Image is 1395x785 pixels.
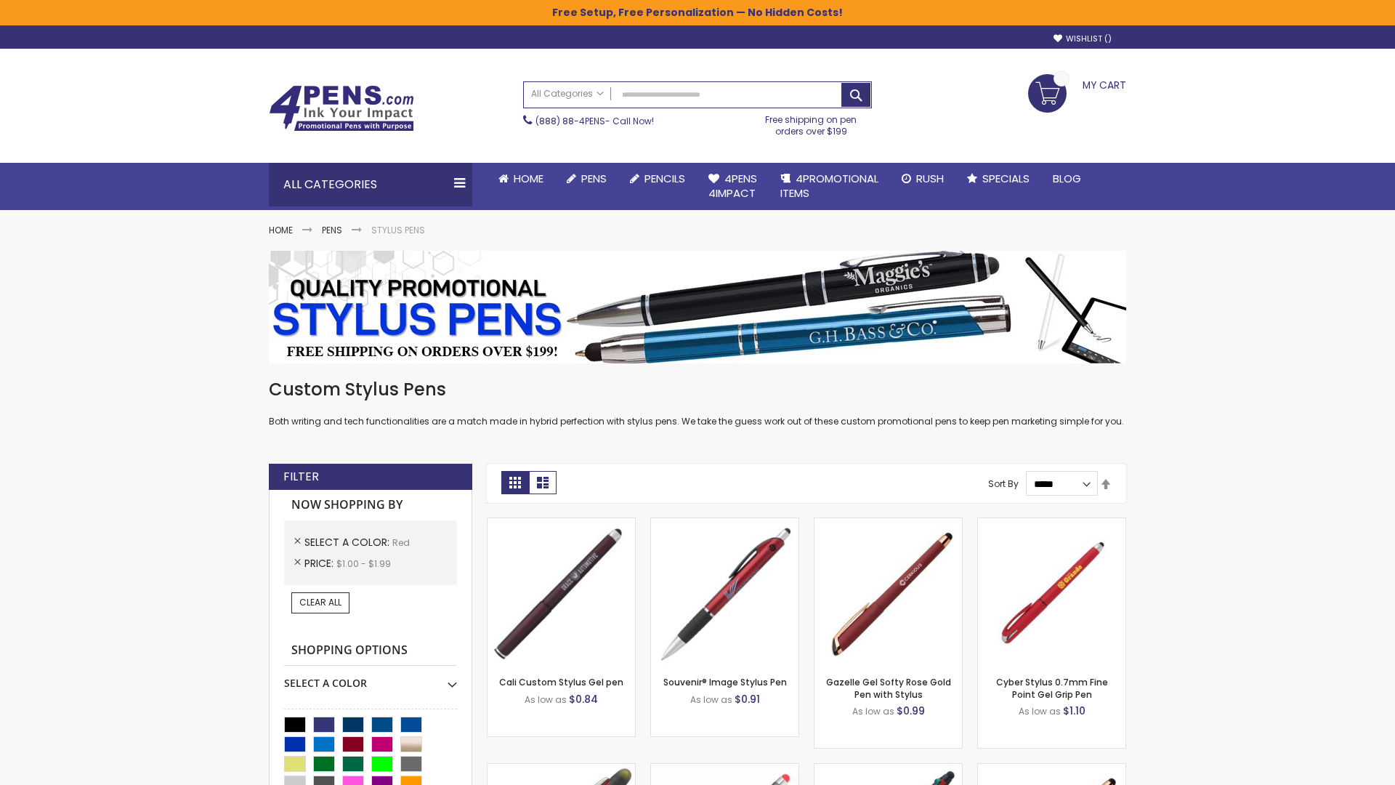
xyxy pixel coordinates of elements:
span: $1.10 [1063,704,1085,718]
a: Blog [1041,163,1093,195]
a: Souvenir® Image Stylus Pen-Red [651,518,798,530]
a: Rush [890,163,955,195]
strong: Shopping Options [284,635,457,667]
span: As low as [1019,705,1061,717]
img: Stylus Pens [269,251,1126,363]
a: Cali Custom Stylus Gel pen [499,676,623,688]
img: Cyber Stylus 0.7mm Fine Point Gel Grip Pen-Red [978,518,1125,666]
strong: Now Shopping by [284,490,457,520]
span: Specials [982,171,1030,186]
a: Pencils [618,163,697,195]
span: Rush [916,171,944,186]
a: Islander Softy Gel with Stylus - ColorJet Imprint-Red [651,763,798,776]
span: Blog [1053,171,1081,186]
strong: Grid [501,471,529,494]
a: Wishlist [1054,33,1112,44]
a: Gazelle Gel Softy Rose Gold Pen with Stylus-Red [814,518,962,530]
span: Red [392,536,410,549]
span: - Call Now! [535,115,654,127]
span: Clear All [299,596,341,608]
a: Specials [955,163,1041,195]
span: Pens [581,171,607,186]
a: Gazelle Gel Softy Rose Gold Pen with Stylus [826,676,951,700]
span: Home [514,171,543,186]
label: Sort By [988,478,1019,490]
span: Price [304,556,336,571]
img: Gazelle Gel Softy Rose Gold Pen with Stylus-Red [814,518,962,666]
span: $0.91 [735,692,760,706]
a: 4Pens4impact [697,163,769,210]
span: All Categories [531,88,604,100]
strong: Filter [283,469,319,485]
span: As low as [690,693,732,706]
div: Free shipping on pen orders over $199 [751,108,873,137]
span: $0.99 [897,704,925,718]
div: Select A Color [284,666,457,691]
span: As low as [852,705,894,717]
a: Pens [322,224,342,236]
a: Souvenir® Image Stylus Pen [663,676,787,688]
h1: Custom Stylus Pens [269,378,1126,401]
span: 4PROMOTIONAL ITEMS [780,171,878,201]
img: 4Pens Custom Pens and Promotional Products [269,85,414,132]
img: Cali Custom Stylus Gel pen-Red [488,518,635,666]
a: Orbitor 4 Color Assorted Ink Metallic Stylus Pens-Red [814,763,962,776]
a: All Categories [524,82,611,106]
span: 4Pens 4impact [708,171,757,201]
a: Gazelle Gel Softy Rose Gold Pen with Stylus - ColorJet-Red [978,763,1125,776]
span: $0.84 [569,692,598,706]
div: All Categories [269,163,472,206]
span: Select A Color [304,535,392,549]
strong: Stylus Pens [371,224,425,236]
a: Cyber Stylus 0.7mm Fine Point Gel Grip Pen-Red [978,518,1125,530]
a: Home [269,224,293,236]
a: Cyber Stylus 0.7mm Fine Point Gel Grip Pen [996,676,1108,700]
a: Souvenir® Jalan Highlighter Stylus Pen Combo-Red [488,763,635,776]
a: Cali Custom Stylus Gel pen-Red [488,518,635,530]
div: Both writing and tech functionalities are a match made in hybrid perfection with stylus pens. We ... [269,378,1126,428]
a: (888) 88-4PENS [535,115,605,127]
span: As low as [525,693,567,706]
a: Home [487,163,555,195]
a: 4PROMOTIONALITEMS [769,163,890,210]
a: Pens [555,163,618,195]
img: Souvenir® Image Stylus Pen-Red [651,518,798,666]
span: $1.00 - $1.99 [336,557,391,570]
a: Clear All [291,592,349,613]
span: Pencils [644,171,685,186]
